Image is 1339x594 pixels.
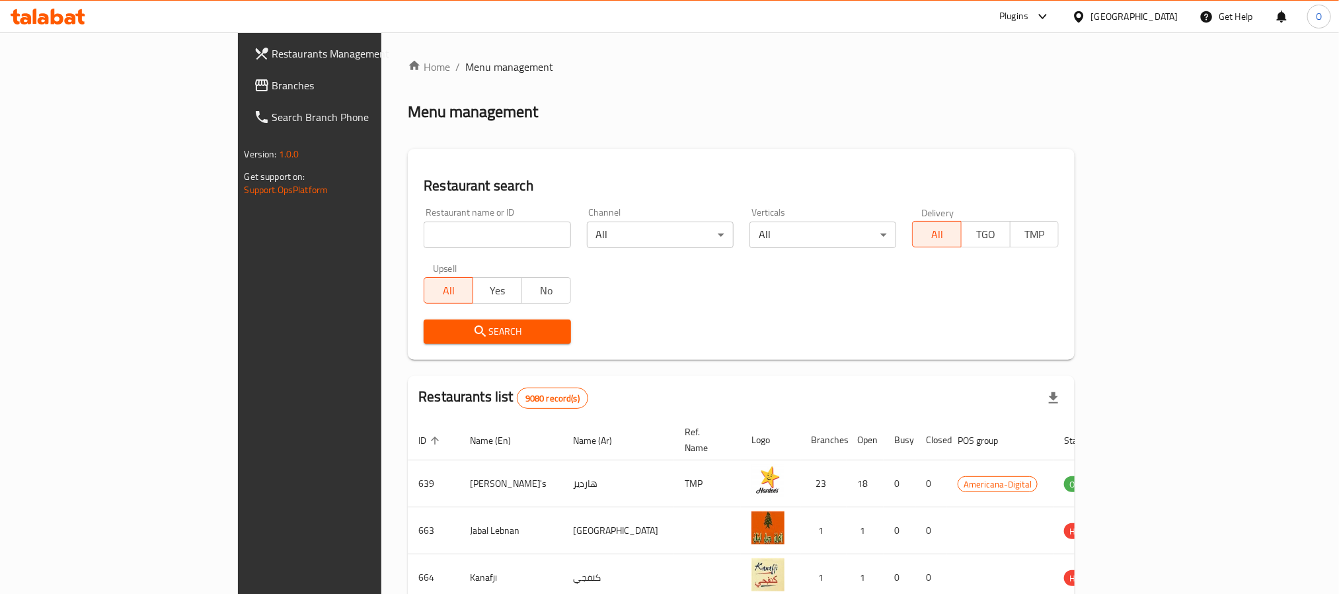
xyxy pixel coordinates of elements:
[521,277,571,304] button: No
[751,511,784,544] img: Jabal Lebnan
[1064,476,1096,492] div: OPEN
[459,460,562,507] td: [PERSON_NAME]'s
[418,387,588,409] h2: Restaurants list
[884,420,915,460] th: Busy
[961,221,1011,247] button: TGO
[1064,433,1107,448] span: Status
[741,420,800,460] th: Logo
[800,460,847,507] td: 23
[562,507,674,554] td: [GEOGRAPHIC_DATA]
[915,507,947,554] td: 0
[562,460,674,507] td: هارديز
[751,558,784,591] img: Kanafji
[408,59,1075,75] nav: breadcrumb
[847,420,884,460] th: Open
[433,264,457,273] label: Upsell
[424,222,570,248] input: Search for restaurant name or ID..
[527,281,566,300] span: No
[418,433,443,448] span: ID
[245,168,305,185] span: Get support on:
[1016,225,1054,244] span: TMP
[915,420,947,460] th: Closed
[243,69,461,101] a: Branches
[912,221,962,247] button: All
[918,225,956,244] span: All
[408,101,538,122] h2: Menu management
[847,460,884,507] td: 18
[478,281,517,300] span: Yes
[470,433,528,448] span: Name (En)
[430,281,468,300] span: All
[1064,477,1096,492] span: OPEN
[999,9,1028,24] div: Plugins
[884,460,915,507] td: 0
[958,477,1037,492] span: Americana-Digital
[465,59,553,75] span: Menu management
[921,208,954,217] label: Delivery
[1091,9,1178,24] div: [GEOGRAPHIC_DATA]
[517,392,588,405] span: 9080 record(s)
[800,507,847,554] td: 1
[587,222,734,248] div: All
[245,181,328,198] a: Support.OpsPlatform
[279,146,299,163] span: 1.0.0
[1064,571,1104,586] span: HIDDEN
[847,507,884,554] td: 1
[245,146,277,163] span: Version:
[272,109,451,125] span: Search Branch Phone
[424,176,1059,196] h2: Restaurant search
[272,46,451,62] span: Restaurants Management
[884,507,915,554] td: 0
[967,225,1005,244] span: TGO
[573,433,629,448] span: Name (Ar)
[459,507,562,554] td: Jabal Lebnan
[272,77,451,93] span: Branches
[243,38,461,69] a: Restaurants Management
[674,460,741,507] td: TMP
[424,277,473,304] button: All
[1010,221,1059,247] button: TMP
[434,323,560,340] span: Search
[749,222,896,248] div: All
[243,101,461,133] a: Search Branch Phone
[1064,524,1104,539] span: HIDDEN
[473,277,522,304] button: Yes
[1316,9,1322,24] span: O
[685,424,725,456] span: Ref. Name
[958,433,1015,448] span: POS group
[751,464,784,497] img: Hardee's
[424,319,570,344] button: Search
[1038,382,1069,414] div: Export file
[517,388,588,409] div: Total records count
[800,420,847,460] th: Branches
[915,460,947,507] td: 0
